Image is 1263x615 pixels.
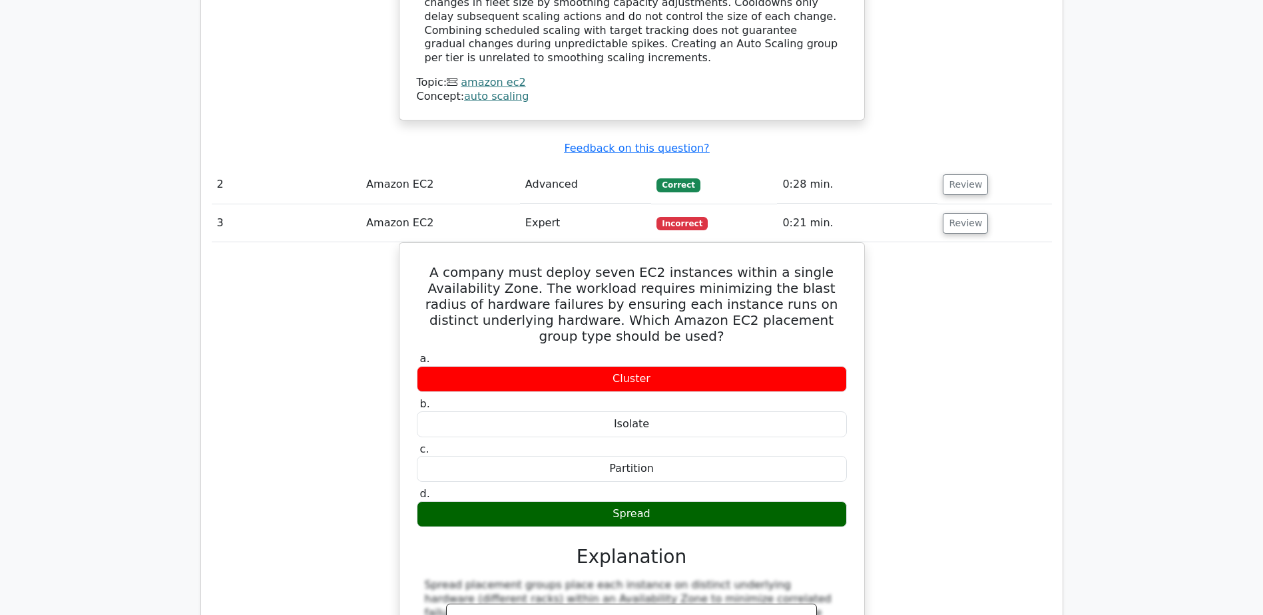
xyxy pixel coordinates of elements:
[520,204,652,242] td: Expert
[212,204,362,242] td: 3
[420,487,430,500] span: d.
[420,352,430,365] span: a.
[564,142,709,154] a: Feedback on this question?
[520,166,652,204] td: Advanced
[943,174,988,195] button: Review
[461,76,525,89] a: amazon ec2
[417,90,847,104] div: Concept:
[361,166,520,204] td: Amazon EC2
[212,166,362,204] td: 2
[417,456,847,482] div: Partition
[656,217,708,230] span: Incorrect
[464,90,529,102] a: auto scaling
[420,397,430,410] span: b.
[943,213,988,234] button: Review
[777,204,937,242] td: 0:21 min.
[656,178,700,192] span: Correct
[361,204,520,242] td: Amazon EC2
[417,76,847,90] div: Topic:
[415,264,848,344] h5: A company must deploy seven EC2 instances within a single Availability Zone. The workload require...
[417,501,847,527] div: Spread
[417,366,847,392] div: Cluster
[420,443,429,455] span: c.
[777,166,937,204] td: 0:28 min.
[417,411,847,437] div: Isolate
[425,546,839,568] h3: Explanation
